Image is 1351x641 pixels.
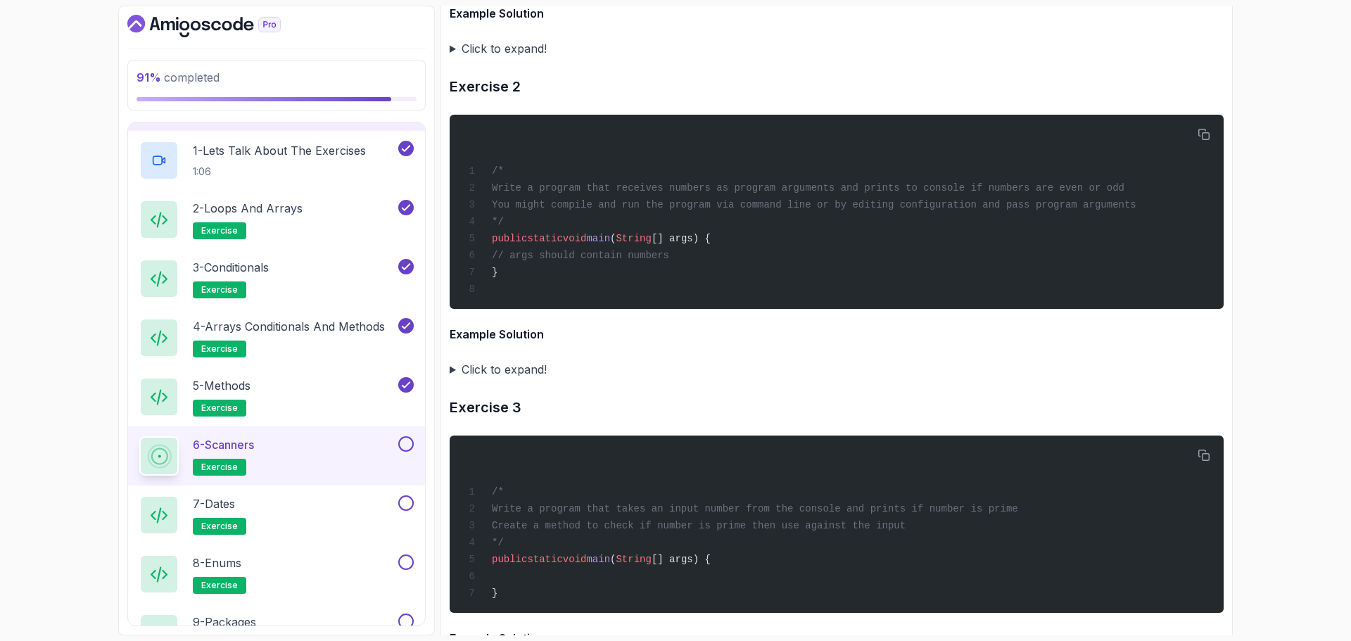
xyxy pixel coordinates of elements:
[450,5,1224,22] h4: Example Solution
[652,233,711,244] span: [] args) {
[193,554,241,571] p: 8 - Enums
[450,75,1224,98] h3: Exercise 2
[492,267,497,278] span: }
[193,377,250,394] p: 5 - Methods
[563,554,587,565] span: void
[492,199,1136,210] span: You might compile and run the program via command line or by editing configuration and pass progr...
[201,462,238,473] span: exercise
[610,554,616,565] span: (
[193,259,269,276] p: 3 - Conditionals
[201,225,238,236] span: exercise
[610,233,616,244] span: (
[139,436,414,476] button: 6-Scannersexercise
[139,318,414,357] button: 4-Arrays Conditionals and Methodsexercise
[616,233,651,244] span: String
[492,520,906,531] span: Create a method to check if number is prime then use against the input
[139,200,414,239] button: 2-Loops and Arraysexercise
[586,233,610,244] span: main
[201,521,238,532] span: exercise
[193,436,254,453] p: 6 - Scanners
[193,200,303,217] p: 2 - Loops and Arrays
[193,614,256,630] p: 9 - Packages
[492,588,497,599] span: }
[652,554,711,565] span: [] args) {
[139,141,414,180] button: 1-Lets Talk About The Exercises1:06
[139,495,414,535] button: 7-Datesexercise
[193,495,235,512] p: 7 - Dates
[139,377,414,417] button: 5-Methodsexercise
[616,554,651,565] span: String
[137,70,161,84] span: 91 %
[193,142,366,159] p: 1 - Lets Talk About The Exercises
[193,318,385,335] p: 4 - Arrays Conditionals and Methods
[527,554,562,565] span: static
[492,503,1018,514] span: Write a program that takes an input number from the console and prints if number is prime
[201,284,238,296] span: exercise
[201,343,238,355] span: exercise
[492,182,1124,193] span: Write a program that receives numbers as program arguments and prints to console if numbers are e...
[127,15,313,37] a: Dashboard
[450,360,1224,379] summary: Click to expand!
[492,554,527,565] span: public
[563,233,587,244] span: void
[450,326,1224,343] h4: Example Solution
[137,70,220,84] span: completed
[139,259,414,298] button: 3-Conditionalsexercise
[492,233,527,244] span: public
[201,402,238,414] span: exercise
[201,580,238,591] span: exercise
[139,554,414,594] button: 8-Enumsexercise
[492,250,669,261] span: // args should contain numbers
[586,554,610,565] span: main
[193,165,366,179] p: 1:06
[527,233,562,244] span: static
[450,396,1224,419] h3: Exercise 3
[450,39,1224,58] summary: Click to expand!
